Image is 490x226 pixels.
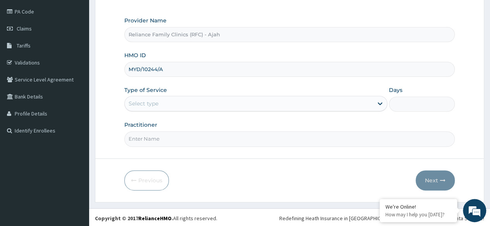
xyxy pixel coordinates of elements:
[389,86,402,94] label: Days
[124,86,167,94] label: Type of Service
[95,215,173,222] strong: Copyright © 2017 .
[124,17,167,24] label: Provider Name
[17,25,32,32] span: Claims
[124,62,455,77] input: Enter HMO ID
[385,203,451,210] div: We're Online!
[124,170,169,190] button: Previous
[138,215,172,222] a: RelianceHMO
[129,100,158,107] div: Select type
[124,51,146,59] label: HMO ID
[385,211,451,218] p: How may I help you today?
[124,131,455,146] input: Enter Name
[416,170,455,190] button: Next
[279,214,484,222] div: Redefining Heath Insurance in [GEOGRAPHIC_DATA] using Telemedicine and Data Science!
[124,121,157,129] label: Practitioner
[17,42,31,49] span: Tariffs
